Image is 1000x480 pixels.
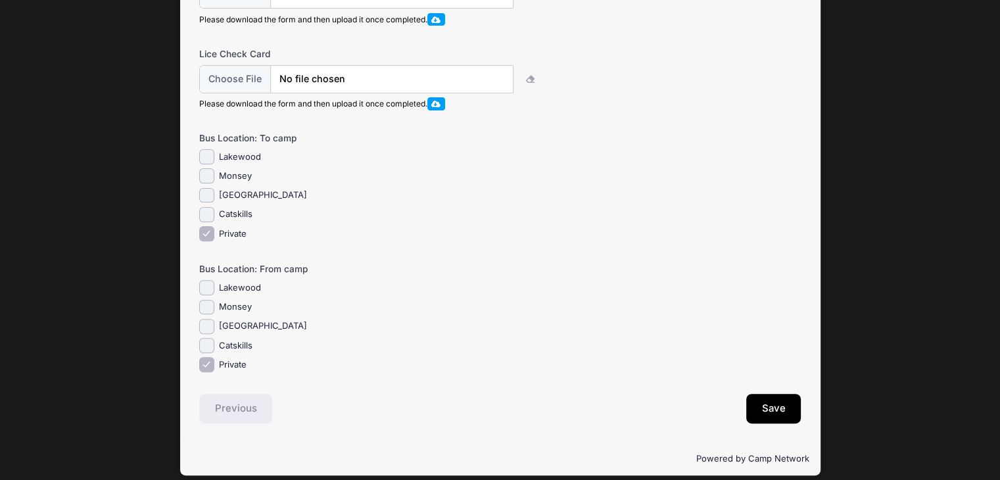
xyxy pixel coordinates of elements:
label: Private [219,358,247,372]
div: Please download the form and then upload it once completed. [199,13,550,26]
label: Lice Check Card [199,47,400,60]
p: Powered by Camp Network [191,452,810,466]
label: Private [219,228,247,241]
label: [GEOGRAPHIC_DATA] [219,320,307,333]
label: Lakewood [219,281,261,295]
label: Bus Location: From camp [199,262,400,276]
label: [GEOGRAPHIC_DATA] [219,189,307,202]
label: Catskills [219,208,252,221]
label: Monsey [219,300,252,314]
button: Save [746,394,801,424]
label: Catskills [219,339,252,352]
label: Lakewood [219,151,261,164]
label: Monsey [219,170,252,183]
div: Please download the form and then upload it once completed. [199,97,550,110]
label: Bus Location: To camp [199,132,400,145]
